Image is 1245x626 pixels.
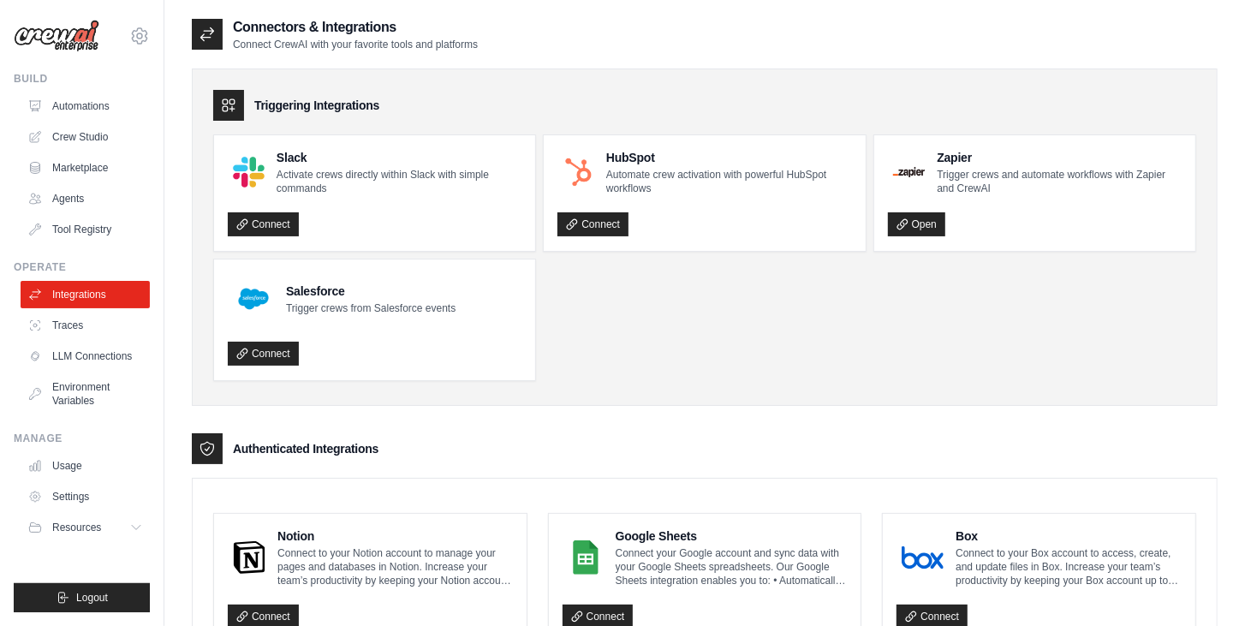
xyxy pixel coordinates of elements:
p: Connect to your Box account to access, create, and update files in Box. Increase your team’s prod... [956,546,1182,587]
img: Salesforce Logo [233,278,274,319]
a: Tool Registry [21,216,150,243]
a: Connect [228,212,299,236]
h4: HubSpot [606,149,852,166]
span: Resources [52,521,101,534]
p: Connect CrewAI with your favorite tools and platforms [233,38,478,51]
button: Logout [14,583,150,612]
img: Logo [14,20,99,52]
p: Activate crews directly within Slack with simple commands [277,168,521,195]
a: LLM Connections [21,343,150,370]
h2: Connectors & Integrations [233,17,478,38]
div: Operate [14,260,150,274]
a: Settings [21,483,150,510]
a: Automations [21,92,150,120]
h3: Authenticated Integrations [233,440,378,457]
a: Marketplace [21,154,150,182]
img: Box Logo [902,540,944,575]
span: Logout [76,591,108,605]
p: Connect to your Notion account to manage your pages and databases in Notion. Increase your team’s... [277,546,513,587]
a: Environment Variables [21,373,150,414]
a: Connect [557,212,628,236]
img: Zapier Logo [893,167,926,177]
h3: Triggering Integrations [254,97,379,114]
h4: Zapier [937,149,1182,166]
img: Google Sheets Logo [568,540,604,575]
button: Resources [21,514,150,541]
h4: Salesforce [286,283,456,300]
h4: Slack [277,149,521,166]
h4: Google Sheets [616,528,848,545]
p: Trigger crews from Salesforce events [286,301,456,315]
a: Crew Studio [21,123,150,151]
a: Connect [228,342,299,366]
h4: Notion [277,528,513,545]
div: Build [14,72,150,86]
a: Agents [21,185,150,212]
p: Trigger crews and automate workflows with Zapier and CrewAI [937,168,1182,195]
a: Usage [21,452,150,480]
p: Connect your Google account and sync data with your Google Sheets spreadsheets. Our Google Sheets... [616,546,848,587]
img: HubSpot Logo [563,157,594,188]
a: Traces [21,312,150,339]
div: Manage [14,432,150,445]
a: Open [888,212,945,236]
p: Automate crew activation with powerful HubSpot workflows [606,168,852,195]
img: Notion Logo [233,540,265,575]
a: Integrations [21,281,150,308]
img: Slack Logo [233,157,265,188]
h4: Box [956,528,1182,545]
